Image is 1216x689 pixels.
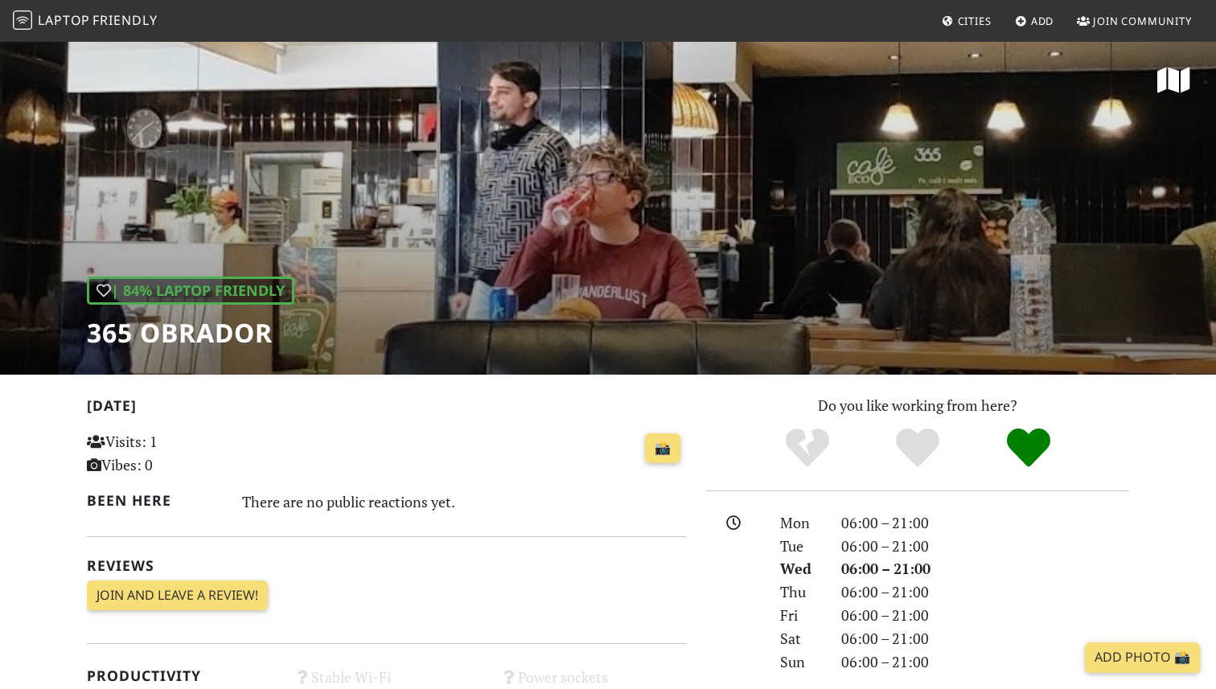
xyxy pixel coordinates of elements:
[973,426,1084,470] div: Definitely!
[87,667,274,684] h2: Productivity
[87,430,274,477] p: Visits: 1 Vibes: 0
[832,580,1139,604] div: 06:00 – 21:00
[958,14,992,28] span: Cities
[1009,6,1061,35] a: Add
[706,394,1129,417] p: Do you like working from here?
[770,511,832,535] div: Mon
[770,535,832,558] div: Tue
[770,580,832,604] div: Thu
[770,627,832,650] div: Sat
[935,6,998,35] a: Cities
[87,580,268,611] a: Join and leave a review!
[1070,6,1198,35] a: Join Community
[1093,14,1192,28] span: Join Community
[832,511,1139,535] div: 06:00 – 21:00
[242,489,688,515] div: There are no public reactions yet.
[770,604,832,627] div: Fri
[862,426,973,470] div: Yes
[38,11,90,29] span: Laptop
[770,650,832,674] div: Sun
[92,11,157,29] span: Friendly
[832,650,1139,674] div: 06:00 – 21:00
[87,557,687,574] h2: Reviews
[87,397,687,420] h2: [DATE]
[13,7,158,35] a: LaptopFriendly LaptopFriendly
[832,535,1139,558] div: 06:00 – 21:00
[87,492,223,509] h2: Been here
[770,557,832,580] div: Wed
[1031,14,1054,28] span: Add
[1085,642,1200,673] a: Add Photo 📸
[832,627,1139,650] div: 06:00 – 21:00
[832,557,1139,580] div: 06:00 – 21:00
[645,433,680,464] a: 📸
[832,604,1139,627] div: 06:00 – 21:00
[13,10,32,30] img: LaptopFriendly
[87,277,294,305] div: | 84% Laptop Friendly
[87,318,294,348] h1: 365 Obrador
[752,426,863,470] div: No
